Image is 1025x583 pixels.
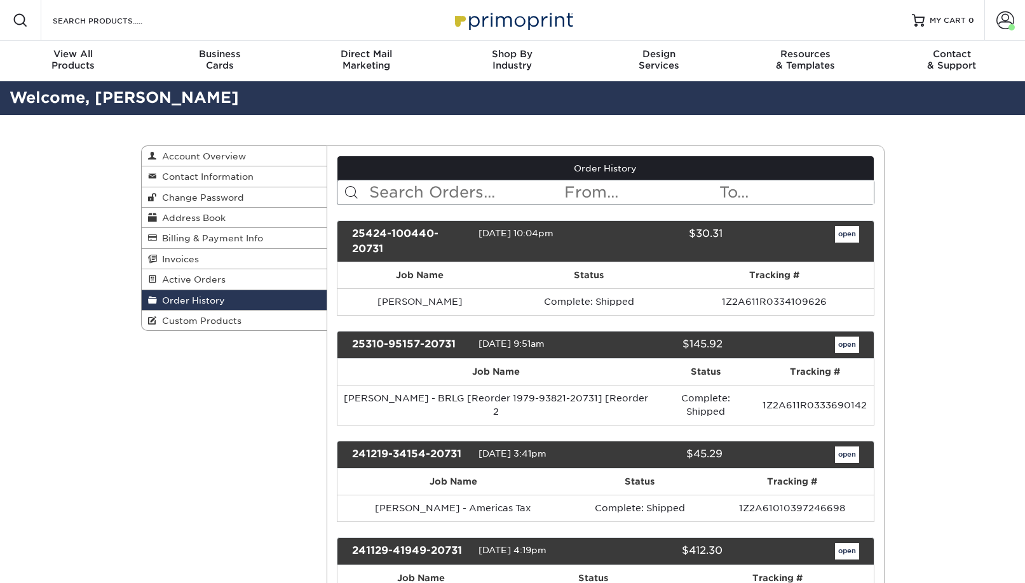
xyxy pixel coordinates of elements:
input: From... [563,180,718,204]
span: Billing & Payment Info [157,233,263,243]
span: Contact [879,48,1025,60]
span: Change Password [157,192,244,203]
a: open [835,337,859,353]
span: Active Orders [157,274,226,285]
span: Contact Information [157,171,254,182]
td: [PERSON_NAME] - BRLG [Reorder 1979-93821-20731] [Reorder 2 [337,385,655,425]
div: 241129-41949-20731 [343,543,479,560]
td: [PERSON_NAME] [337,288,502,315]
a: Resources& Templates [732,41,878,81]
div: & Templates [732,48,878,71]
span: [DATE] 4:19pm [479,545,546,555]
th: Job Name [337,262,502,288]
td: Complete: Shipped [655,385,757,425]
div: $145.92 [596,337,732,353]
span: Order History [157,295,225,305]
div: $30.31 [596,226,732,257]
div: 241219-34154-20731 [343,446,479,463]
span: [DATE] 10:04pm [479,228,553,238]
span: Invoices [157,254,199,264]
a: Direct MailMarketing [293,41,439,81]
div: 25310-95157-20731 [343,337,479,353]
td: [PERSON_NAME] - Americas Tax [337,495,569,521]
a: Billing & Payment Info [142,228,327,248]
span: Address Book [157,213,226,223]
th: Tracking # [710,469,873,495]
span: MY CART [930,15,966,26]
span: Business [146,48,292,60]
a: Contact Information [142,166,327,187]
div: Industry [439,48,585,71]
a: Account Overview [142,146,327,166]
th: Status [502,262,675,288]
div: $45.29 [596,446,732,463]
a: Order History [142,290,327,311]
a: Custom Products [142,311,327,330]
span: [DATE] 3:41pm [479,448,546,459]
th: Tracking # [675,262,874,288]
a: Address Book [142,208,327,228]
a: Invoices [142,249,327,269]
span: [DATE] 9:51am [479,338,545,349]
input: To... [718,180,873,204]
a: DesignServices [586,41,732,81]
div: Cards [146,48,292,71]
th: Job Name [337,359,655,385]
a: Change Password [142,187,327,208]
input: Search Orders... [368,180,563,204]
div: & Support [879,48,1025,71]
a: Active Orders [142,269,327,290]
th: Status [569,469,710,495]
a: Contact& Support [879,41,1025,81]
a: open [835,446,859,463]
th: Status [655,359,757,385]
th: Tracking # [756,359,873,385]
th: Job Name [337,469,569,495]
input: SEARCH PRODUCTS..... [51,13,175,28]
span: Design [586,48,732,60]
td: 1Z2A611R0334109626 [675,288,874,315]
span: Resources [732,48,878,60]
td: 1Z2A611R0333690142 [756,385,873,425]
div: Marketing [293,48,439,71]
span: 0 [968,16,974,25]
span: Direct Mail [293,48,439,60]
span: Shop By [439,48,585,60]
div: $412.30 [596,543,732,560]
td: 1Z2A61010397246698 [710,495,873,521]
a: open [835,226,859,243]
td: Complete: Shipped [569,495,710,521]
span: Account Overview [157,151,246,161]
div: 25424-100440-20731 [343,226,479,257]
img: Primoprint [449,6,576,34]
a: Shop ByIndustry [439,41,585,81]
td: Complete: Shipped [502,288,675,315]
div: Services [586,48,732,71]
a: Order History [337,156,874,180]
span: Custom Products [157,316,241,326]
a: BusinessCards [146,41,292,81]
a: open [835,543,859,560]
